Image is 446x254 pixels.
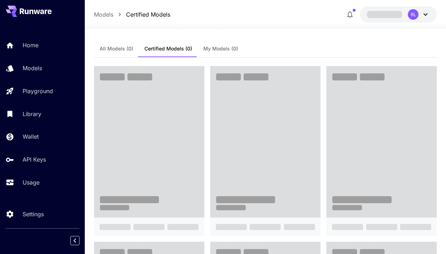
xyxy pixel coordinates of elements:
span: All Models (0) [100,46,133,52]
div: RL [408,9,418,20]
div: Collapse sidebar [76,234,85,247]
nav: breadcrumb [94,10,170,19]
button: RL [360,6,437,23]
a: Certified Models [126,10,170,19]
p: Home [23,41,38,49]
p: Settings [23,210,44,218]
p: Library [23,110,41,118]
p: Wallet [23,132,39,141]
button: Collapse sidebar [70,236,79,245]
span: My Models (0) [203,46,238,52]
p: Playground [23,87,53,95]
span: Certified Models (0) [144,46,192,52]
p: API Keys [23,155,46,164]
p: Usage [23,178,40,187]
a: Models [94,10,113,19]
p: Models [23,64,42,72]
